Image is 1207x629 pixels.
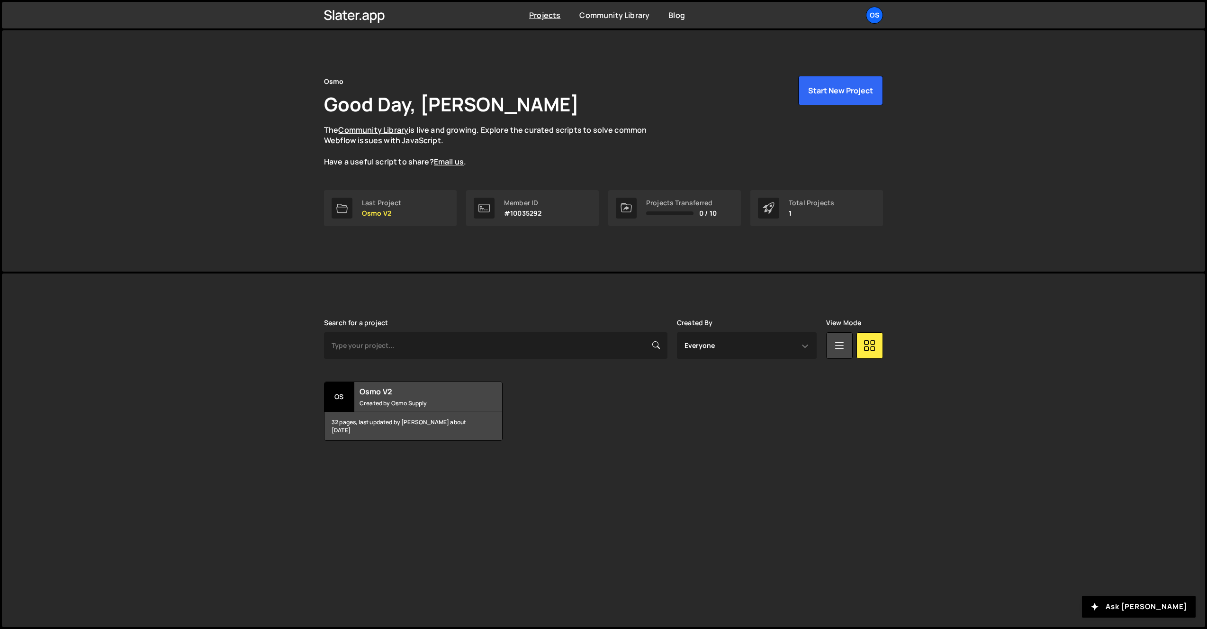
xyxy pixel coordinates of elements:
a: Last Project Osmo V2 [324,190,457,226]
a: Projects [529,10,560,20]
div: Projects Transferred [646,199,717,207]
a: Community Library [338,125,408,135]
div: 32 pages, last updated by [PERSON_NAME] about [DATE] [324,412,502,440]
p: #10035292 [504,210,541,217]
label: Created By [677,319,713,327]
div: Last Project [362,199,401,207]
a: Os Osmo V2 Created by Osmo Supply 32 pages, last updated by [PERSON_NAME] about [DATE] [324,382,503,441]
button: Ask [PERSON_NAME] [1082,596,1196,618]
label: View Mode [826,319,861,327]
div: Osmo [324,76,344,87]
small: Created by Osmo Supply [360,399,474,407]
a: Os [866,7,883,24]
div: Total Projects [789,199,834,207]
a: Email us [434,156,464,167]
input: Type your project... [324,332,667,359]
p: Osmo V2 [362,210,401,217]
a: Community Library [579,10,649,20]
p: 1 [789,210,834,217]
h2: Osmo V2 [360,386,474,397]
div: Member ID [504,199,541,207]
a: Blog [668,10,685,20]
button: Start New Project [798,76,883,105]
div: Os [324,382,354,412]
p: The is live and growing. Explore the curated scripts to solve common Webflow issues with JavaScri... [324,125,665,167]
h1: Good Day, [PERSON_NAME] [324,91,579,117]
label: Search for a project [324,319,388,327]
span: 0 / 10 [699,210,717,217]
